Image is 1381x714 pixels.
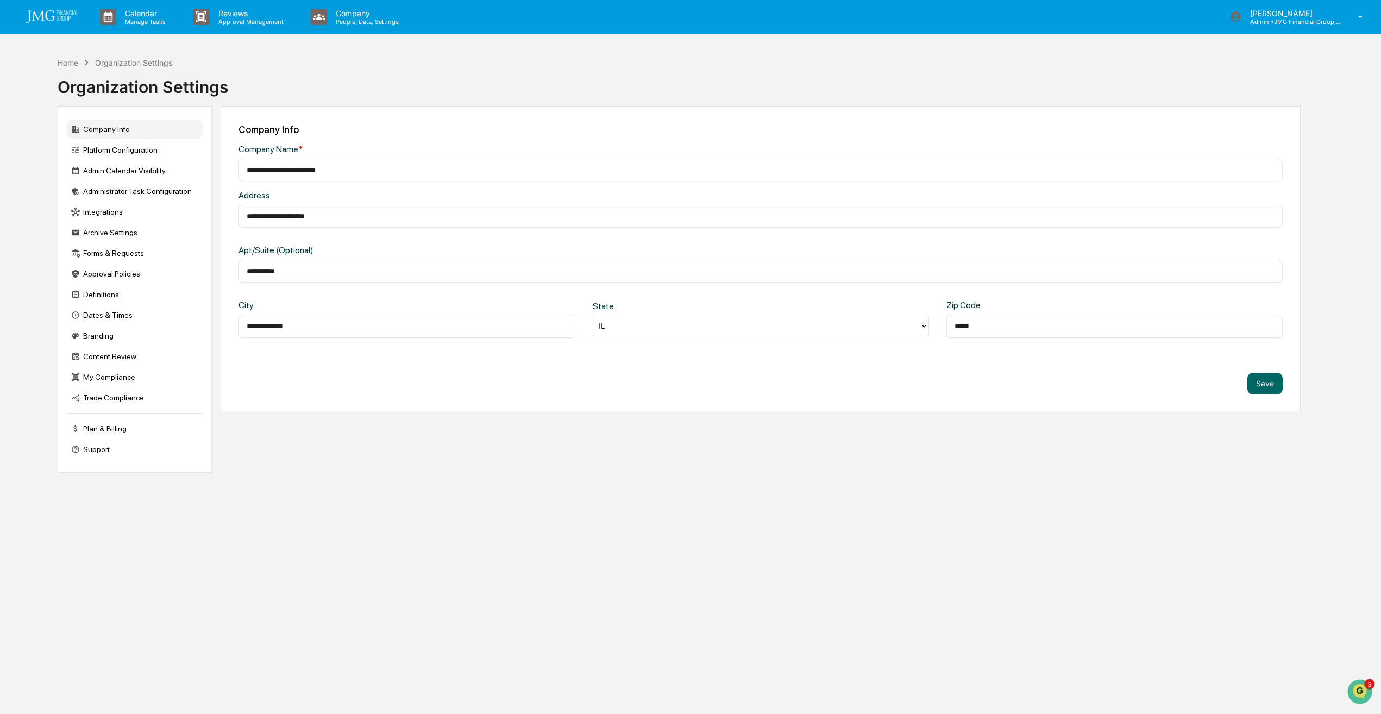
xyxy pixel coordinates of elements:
button: Start new chat [185,86,198,99]
div: Content Review [67,347,203,366]
div: Organization Settings [95,58,172,67]
p: Manage Tasks [116,18,171,26]
p: Admin • JMG Financial Group, Ltd. [1241,18,1342,26]
a: 🖐️Preclearance [7,218,74,237]
div: Administrator Task Configuration [67,181,203,201]
div: Past conversations [11,121,73,129]
div: Platform Configuration [67,140,203,160]
img: 8933085812038_c878075ebb4cc5468115_72.jpg [23,83,42,103]
div: Home [58,58,78,67]
span: [PERSON_NAME] [34,148,88,156]
div: Company Info [67,120,203,139]
div: State [593,301,744,311]
div: City [238,300,390,310]
img: 1746055101610-c473b297-6a78-478c-a979-82029cc54cd1 [11,83,30,103]
img: 1746055101610-c473b297-6a78-478c-a979-82029cc54cd1 [22,178,30,186]
div: Apt/Suite (Optional) [238,245,708,255]
div: 🔎 [11,244,20,253]
div: Plan & Billing [67,419,203,439]
div: Organization Settings [58,68,228,97]
div: Archive Settings [67,223,203,242]
div: Dates & Times [67,305,203,325]
a: 🔎Data Lookup [7,239,73,258]
p: Reviews [210,9,289,18]
p: Approval Management [210,18,289,26]
p: Calendar [116,9,171,18]
div: Integrations [67,202,203,222]
div: Company Info [238,124,1283,135]
p: Company [327,9,404,18]
p: How can we help? [11,23,198,40]
div: Branding [67,326,203,346]
span: [DATE] [96,177,118,186]
div: We're available if you need us! [49,94,149,103]
img: 1746055101610-c473b297-6a78-478c-a979-82029cc54cd1 [22,148,30,157]
div: Forms & Requests [67,243,203,263]
div: Start new chat [49,83,178,94]
div: Definitions [67,285,203,304]
img: Jack Rasmussen [11,137,28,155]
p: [PERSON_NAME] [1241,9,1342,18]
div: Company Name [238,144,708,154]
img: Jack Rasmussen [11,167,28,184]
div: Support [67,440,203,459]
span: Pylon [108,270,131,278]
span: • [90,148,94,156]
p: People, Data, Settings [327,18,404,26]
div: 🖐️ [11,223,20,232]
div: Zip Code [946,300,1098,310]
span: Preclearance [22,222,70,233]
div: 🗄️ [79,223,87,232]
span: [PERSON_NAME] [34,177,88,186]
button: See all [168,118,198,131]
iframe: Open customer support [1346,678,1376,707]
span: Attestations [90,222,135,233]
div: Approval Policies [67,264,203,284]
div: Admin Calendar Visibility [67,161,203,180]
a: Powered byPylon [77,269,131,278]
span: Data Lookup [22,243,68,254]
div: Address [238,190,708,201]
div: Trade Compliance [67,388,203,408]
a: 🗄️Attestations [74,218,139,237]
span: [DATE] [96,148,118,156]
img: logo [26,10,78,23]
button: Save [1247,373,1283,394]
div: My Compliance [67,367,203,387]
span: • [90,177,94,186]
